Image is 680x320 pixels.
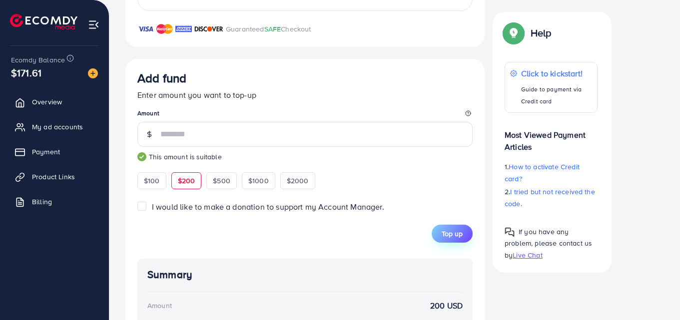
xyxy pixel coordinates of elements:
[521,83,592,107] p: Guide to payment via Credit card
[137,152,473,162] small: This amount is suitable
[505,162,580,184] span: How to activate Credit card?
[88,19,99,30] img: menu
[430,300,463,312] strong: 200 USD
[505,227,592,260] span: If you have any problem, please contact us by
[178,176,195,186] span: $200
[505,121,598,153] p: Most Viewed Payment Articles
[213,176,230,186] span: $500
[531,27,552,39] p: Help
[11,55,65,65] span: Ecomdy Balance
[137,152,146,161] img: guide
[137,23,154,35] img: brand
[287,176,309,186] span: $2000
[226,23,311,35] p: Guaranteed Checkout
[137,109,473,121] legend: Amount
[7,92,101,112] a: Overview
[194,23,223,35] img: brand
[442,229,463,239] span: Top up
[32,172,75,182] span: Product Links
[7,192,101,212] a: Billing
[505,24,523,42] img: Popup guide
[7,142,101,162] a: Payment
[11,65,41,80] span: $171.61
[638,275,673,313] iframe: Chat
[505,186,598,210] p: 2.
[144,176,160,186] span: $100
[175,23,192,35] img: brand
[432,225,473,243] button: Top up
[521,67,592,79] p: Click to kickstart!
[137,89,473,101] p: Enter amount you want to top-up
[505,161,598,185] p: 1.
[137,71,186,85] h3: Add fund
[264,24,281,34] span: SAFE
[156,23,173,35] img: brand
[32,197,52,207] span: Billing
[7,167,101,187] a: Product Links
[147,301,172,311] div: Amount
[248,176,269,186] span: $1000
[513,250,542,260] span: Live Chat
[10,14,77,29] img: logo
[32,122,83,132] span: My ad accounts
[147,269,463,281] h4: Summary
[152,201,384,212] span: I would like to make a donation to support my Account Manager.
[88,68,98,78] img: image
[505,187,595,209] span: I tried but not received the code.
[505,227,515,237] img: Popup guide
[32,147,60,157] span: Payment
[32,97,62,107] span: Overview
[7,117,101,137] a: My ad accounts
